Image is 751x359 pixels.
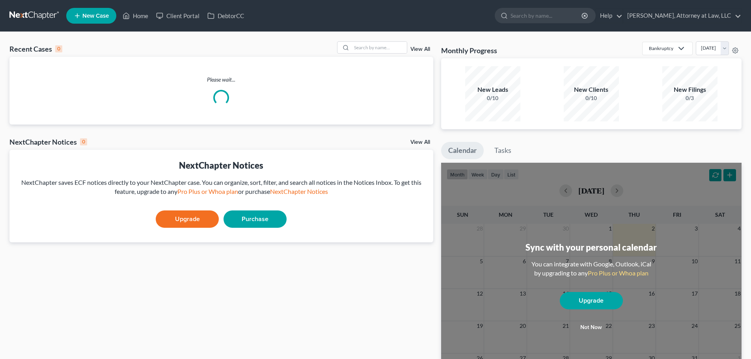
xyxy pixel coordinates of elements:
[487,142,518,159] a: Tasks
[152,9,203,23] a: Client Portal
[203,9,248,23] a: DebtorCC
[441,142,484,159] a: Calendar
[623,9,741,23] a: [PERSON_NAME], Attorney at Law, LLC
[511,8,583,23] input: Search by name...
[560,320,623,335] button: Not now
[270,188,328,195] a: NextChapter Notices
[662,94,717,102] div: 0/3
[528,260,654,278] div: You can integrate with Google, Outlook, iCal by upgrading to any
[9,137,87,147] div: NextChapter Notices
[410,47,430,52] a: View All
[177,188,238,195] a: Pro Plus or Whoa plan
[441,46,497,55] h3: Monthly Progress
[465,94,520,102] div: 0/10
[55,45,62,52] div: 0
[9,44,62,54] div: Recent Cases
[588,269,649,277] a: Pro Plus or Whoa plan
[16,178,427,196] div: NextChapter saves ECF notices directly to your NextChapter case. You can organize, sort, filter, ...
[156,210,219,228] a: Upgrade
[16,159,427,171] div: NextChapter Notices
[526,241,657,253] div: Sync with your personal calendar
[410,140,430,145] a: View All
[465,85,520,94] div: New Leads
[662,85,717,94] div: New Filings
[224,210,287,228] a: Purchase
[564,94,619,102] div: 0/10
[560,292,623,309] a: Upgrade
[82,13,109,19] span: New Case
[119,9,152,23] a: Home
[564,85,619,94] div: New Clients
[80,138,87,145] div: 0
[649,45,673,52] div: Bankruptcy
[9,76,433,84] p: Please wait...
[596,9,622,23] a: Help
[352,42,407,53] input: Search by name...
